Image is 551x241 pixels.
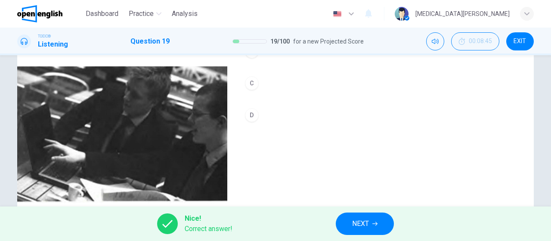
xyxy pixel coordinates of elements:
[270,36,290,47] span: 19 / 100
[82,6,122,22] button: Dashboard
[17,29,227,239] img: Photographs
[426,32,444,50] div: Mute
[125,6,165,22] button: Practice
[332,11,343,17] img: en
[451,32,499,50] button: 00:08:45
[168,6,201,22] button: Analysis
[130,36,170,47] h1: Question 19
[352,218,369,230] span: NEXT
[172,9,198,19] span: Analysis
[514,38,526,45] span: EXIT
[451,32,499,50] div: Hide
[129,9,154,19] span: Practice
[38,39,68,50] h1: Listening
[469,38,492,45] span: 00:08:45
[86,9,118,19] span: Dashboard
[395,7,409,21] img: Profile picture
[336,213,394,235] button: NEXT
[185,224,232,234] span: Correct answer!
[185,213,232,224] span: Nice!
[415,9,510,19] div: [MEDICAL_DATA][PERSON_NAME]
[17,5,82,22] a: OpenEnglish logo
[506,32,534,50] button: EXIT
[293,36,364,47] span: for a new Projected Score
[38,33,51,39] span: TOEIC®
[17,5,62,22] img: OpenEnglish logo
